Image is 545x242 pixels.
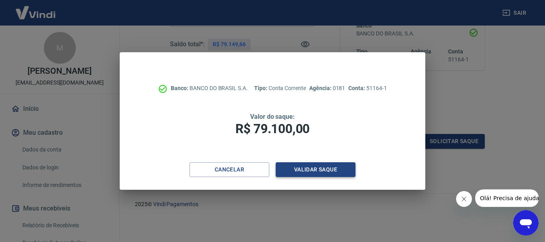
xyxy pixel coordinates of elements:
[456,191,472,207] iframe: Fechar mensagem
[276,162,355,177] button: Validar saque
[348,84,387,92] p: 51164-1
[250,113,295,120] span: Valor do saque:
[254,84,306,92] p: Conta Corrente
[309,84,345,92] p: 0181
[309,85,333,91] span: Agência:
[348,85,366,91] span: Conta:
[190,162,269,177] button: Cancelar
[5,6,67,12] span: Olá! Precisa de ajuda?
[513,210,539,236] iframe: Botão para abrir a janela de mensagens
[171,85,190,91] span: Banco:
[475,189,539,207] iframe: Mensagem da empresa
[254,85,269,91] span: Tipo:
[171,84,248,92] p: BANCO DO BRASIL S.A.
[235,121,310,136] span: R$ 79.100,00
